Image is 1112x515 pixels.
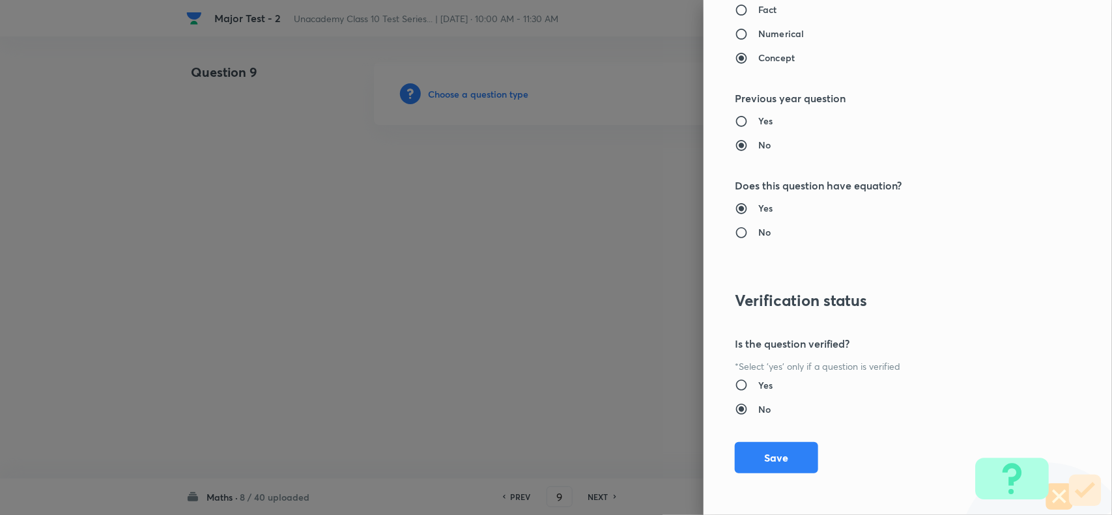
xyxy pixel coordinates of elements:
[758,201,773,215] h6: Yes
[735,178,1037,193] h5: Does this question have equation?
[735,291,1037,310] h3: Verification status
[758,225,771,239] h6: No
[735,442,818,473] button: Save
[758,114,773,128] h6: Yes
[735,90,1037,106] h5: Previous year question
[735,336,1037,352] h5: Is the question verified?
[735,359,1037,373] p: *Select 'yes' only if a question is verified
[758,402,771,416] h6: No
[758,3,777,16] h6: Fact
[758,51,795,64] h6: Concept
[758,138,771,152] h6: No
[758,27,804,40] h6: Numerical
[758,378,773,392] h6: Yes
